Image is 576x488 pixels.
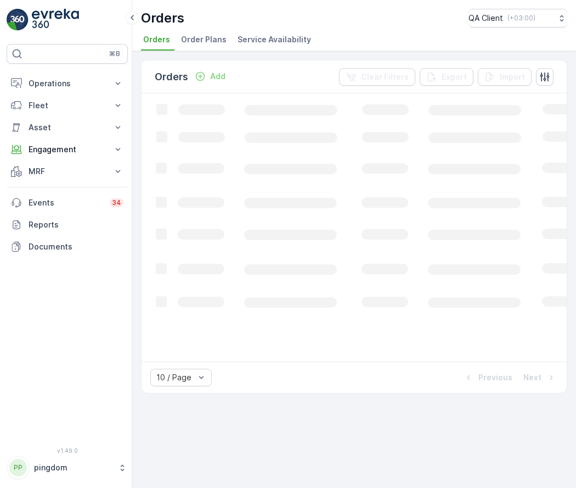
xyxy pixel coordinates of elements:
[478,372,512,383] p: Previous
[29,122,106,133] p: Asset
[7,447,128,454] span: v 1.49.0
[210,71,225,82] p: Add
[29,219,123,230] p: Reports
[7,214,128,236] a: Reports
[29,78,106,89] p: Operations
[190,70,230,83] button: Add
[29,197,103,208] p: Events
[29,241,123,252] p: Documents
[462,371,513,384] button: Previous
[143,34,170,45] span: Orders
[507,14,535,23] p: ( +03:00 )
[478,68,532,86] button: Import
[7,95,128,117] button: Fleet
[109,49,120,58] p: ⌘B
[32,9,79,31] img: logo_light-DOdMpM7g.png
[7,9,29,31] img: logo
[468,9,567,27] button: QA Client(+03:00)
[29,100,106,111] p: Fleet
[500,71,525,82] p: Import
[7,117,128,138] button: Asset
[9,459,27,476] div: PP
[7,236,128,258] a: Documents
[361,71,409,82] p: Clear Filters
[339,68,415,86] button: Clear Filters
[7,138,128,160] button: Engagement
[29,144,106,155] p: Engagement
[7,160,128,182] button: MRF
[7,73,128,95] button: Operations
[141,9,184,27] p: Orders
[523,372,541,383] p: Next
[238,34,311,45] span: Service Availability
[468,13,503,24] p: QA Client
[34,462,112,473] p: pingdom
[7,456,128,479] button: PPpingdom
[420,68,473,86] button: Export
[7,192,128,214] a: Events34
[442,71,467,82] p: Export
[112,198,121,207] p: 34
[155,69,188,85] p: Orders
[29,166,106,177] p: MRF
[522,371,558,384] button: Next
[181,34,227,45] span: Order Plans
